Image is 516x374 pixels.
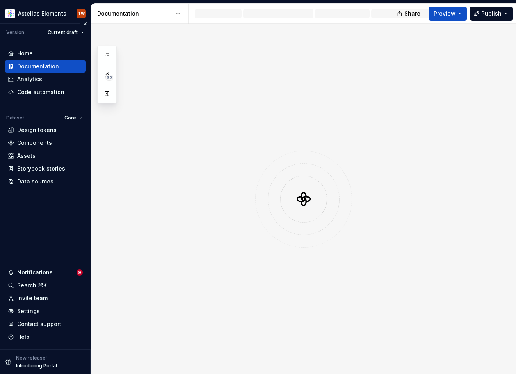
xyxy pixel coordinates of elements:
[5,331,86,343] button: Help
[5,137,86,149] a: Components
[5,162,86,175] a: Storybook stories
[16,355,47,361] p: New release!
[404,10,420,18] span: Share
[5,175,86,188] a: Data sources
[5,150,86,162] a: Assets
[17,50,33,57] div: Home
[97,10,171,18] div: Documentation
[17,281,47,289] div: Search ⌘K
[17,178,53,185] div: Data sources
[44,27,87,38] button: Current draft
[5,60,86,73] a: Documentation
[17,75,42,83] div: Analytics
[5,292,86,305] a: Invite team
[5,9,15,18] img: b2369ad3-f38c-46c1-b2a2-f2452fdbdcd2.png
[5,305,86,317] a: Settings
[470,7,513,21] button: Publish
[17,62,59,70] div: Documentation
[429,7,467,21] button: Preview
[17,333,30,341] div: Help
[5,266,86,279] button: Notifications9
[434,10,456,18] span: Preview
[2,5,89,22] button: Astellas ElementsTW
[5,47,86,60] a: Home
[16,363,57,369] p: Introducing Portal
[481,10,502,18] span: Publish
[17,307,40,315] div: Settings
[6,29,24,36] div: Version
[5,86,86,98] a: Code automation
[105,75,113,81] span: 32
[64,115,76,121] span: Core
[18,10,66,18] div: Astellas Elements
[17,126,57,134] div: Design tokens
[17,320,61,328] div: Contact support
[5,279,86,292] button: Search ⌘K
[78,11,85,17] div: TW
[5,73,86,85] a: Analytics
[61,112,86,123] button: Core
[17,88,64,96] div: Code automation
[80,18,91,29] button: Collapse sidebar
[393,7,425,21] button: Share
[17,152,36,160] div: Assets
[5,124,86,136] a: Design tokens
[17,269,53,276] div: Notifications
[17,139,52,147] div: Components
[6,115,24,121] div: Dataset
[48,29,78,36] span: Current draft
[5,318,86,330] button: Contact support
[17,165,65,173] div: Storybook stories
[77,269,83,276] span: 9
[17,294,48,302] div: Invite team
